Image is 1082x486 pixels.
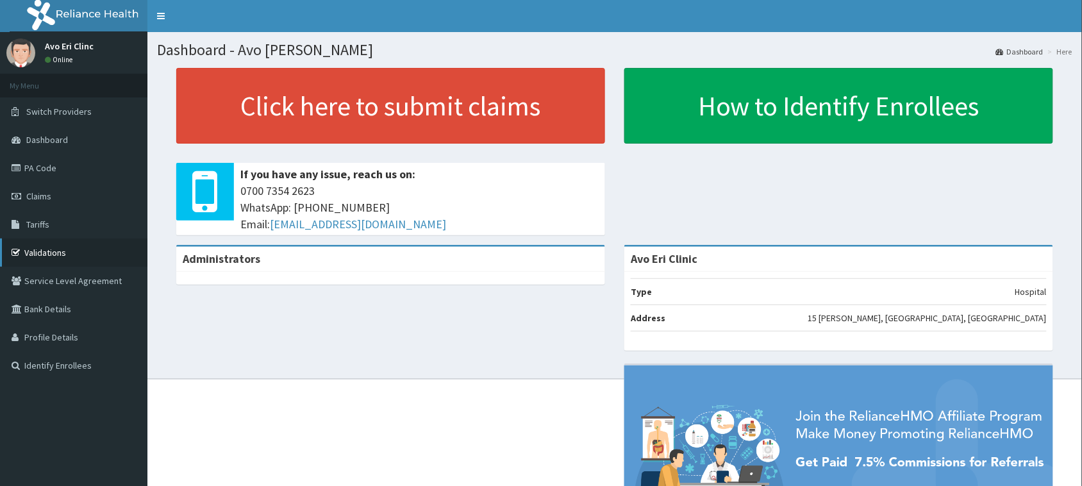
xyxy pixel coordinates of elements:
[631,286,652,297] b: Type
[240,167,415,181] b: If you have any issue, reach us on:
[1045,46,1072,57] li: Here
[26,190,51,202] span: Claims
[808,312,1047,324] p: 15 [PERSON_NAME], [GEOGRAPHIC_DATA], [GEOGRAPHIC_DATA]
[270,217,446,231] a: [EMAIL_ADDRESS][DOMAIN_NAME]
[624,68,1053,144] a: How to Identify Enrollees
[996,46,1044,57] a: Dashboard
[26,219,49,230] span: Tariffs
[631,251,697,266] strong: Avo Eri Clinic
[183,251,260,266] b: Administrators
[26,106,92,117] span: Switch Providers
[157,42,1072,58] h1: Dashboard - Avo [PERSON_NAME]
[1015,285,1047,298] p: Hospital
[45,42,94,51] p: Avo Eri Clinc
[240,183,599,232] span: 0700 7354 2623 WhatsApp: [PHONE_NUMBER] Email:
[26,134,68,146] span: Dashboard
[631,312,665,324] b: Address
[45,55,76,64] a: Online
[176,68,605,144] a: Click here to submit claims
[6,38,35,67] img: User Image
